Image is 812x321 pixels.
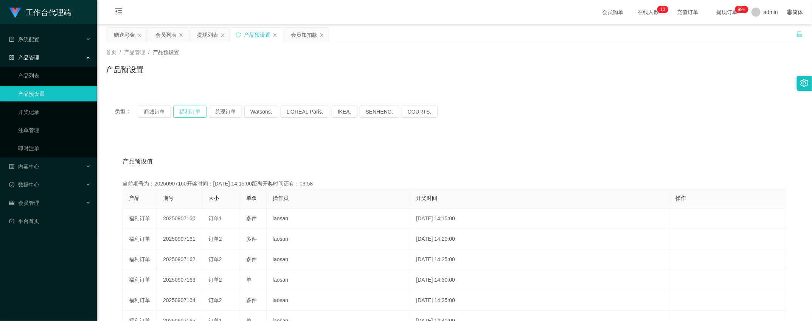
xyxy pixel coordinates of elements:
[114,28,135,42] div: 赠送彩金
[273,195,289,201] span: 操作员
[9,182,14,187] i: 图标: check-circle-o
[244,106,278,118] button: Watsons.
[273,33,277,37] i: 图标: close
[9,200,14,206] i: 图标: table
[197,28,218,42] div: 提现列表
[106,49,116,55] span: 首页
[157,209,202,229] td: 20250907160
[657,6,668,13] sup: 13
[291,28,317,42] div: 会员加扣款
[209,106,242,118] button: 兑现订单
[246,195,257,201] span: 单双
[267,209,410,229] td: laosan
[208,297,222,303] span: 订单2
[800,79,809,87] i: 图标: setting
[18,68,91,83] a: 产品列表
[9,8,21,18] img: logo.9652507e.png
[173,106,206,118] button: 福利订单
[9,200,39,206] span: 会员管理
[267,249,410,270] td: laosan
[153,49,179,55] span: 产品预设置
[208,215,222,221] span: 订单1
[246,256,257,262] span: 多件
[157,270,202,290] td: 20250907163
[634,9,663,15] span: 在线人数
[157,249,202,270] td: 20250907162
[410,290,670,311] td: [DATE] 14:35:00
[115,106,138,118] span: 类型：
[124,49,145,55] span: 产品管理
[267,229,410,249] td: laosan
[18,86,91,101] a: 产品预设置
[18,123,91,138] a: 注单管理
[320,33,324,37] i: 图标: close
[267,290,410,311] td: laosan
[663,6,666,13] p: 3
[246,277,252,283] span: 单
[123,180,786,188] div: 当前期号为：20250907160开奖时间：[DATE] 14:15:00距离开奖时间还有：03:58
[735,6,748,13] sup: 1109
[163,195,174,201] span: 期号
[123,290,157,311] td: 福利订单
[106,0,132,25] i: 图标: menu-fold
[9,164,39,170] span: 内容中心
[660,6,663,13] p: 1
[106,64,144,75] h1: 产品预设置
[9,164,14,169] i: 图标: profile
[9,55,14,60] i: 图标: appstore-o
[9,182,39,188] span: 数据中心
[18,141,91,156] a: 即时注单
[674,9,702,15] span: 充值订单
[9,36,39,42] span: 系统配置
[244,28,270,42] div: 产品预设置
[208,277,222,283] span: 订单2
[123,157,153,166] span: 产品预设值
[123,229,157,249] td: 福利订单
[208,236,222,242] span: 订单2
[148,49,150,55] span: /
[416,195,438,201] span: 开奖时间
[9,213,91,229] a: 图标: dashboard平台首页
[410,249,670,270] td: [DATE] 14:25:00
[123,270,157,290] td: 福利订单
[9,9,71,15] a: 工作台代理端
[157,290,202,311] td: 20250907164
[123,249,157,270] td: 福利订单
[713,9,742,15] span: 提现订单
[9,37,14,42] i: 图标: form
[246,215,257,221] span: 多件
[410,229,670,249] td: [DATE] 14:20:00
[120,49,121,55] span: /
[18,104,91,120] a: 开奖记录
[236,32,241,37] i: 图标: sync
[267,270,410,290] td: laosan
[9,55,39,61] span: 产品管理
[138,106,171,118] button: 商城订单
[281,106,329,118] button: L'ORÉAL Paris.
[155,28,177,42] div: 会员列表
[787,9,792,15] i: 图标: global
[26,0,71,25] h1: 工作台代理端
[137,33,142,37] i: 图标: close
[410,209,670,229] td: [DATE] 14:15:00
[332,106,357,118] button: IKEA.
[220,33,225,37] i: 图标: close
[123,209,157,229] td: 福利订单
[208,195,219,201] span: 大小
[410,270,670,290] td: [DATE] 14:30:00
[360,106,399,118] button: SENHENG.
[179,33,183,37] i: 图标: close
[129,195,140,201] span: 产品
[796,31,803,37] i: 图标: unlock
[208,256,222,262] span: 订单2
[157,229,202,249] td: 20250907161
[402,106,438,118] button: COURTS.
[675,195,686,201] span: 操作
[246,236,257,242] span: 多件
[246,297,257,303] span: 多件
